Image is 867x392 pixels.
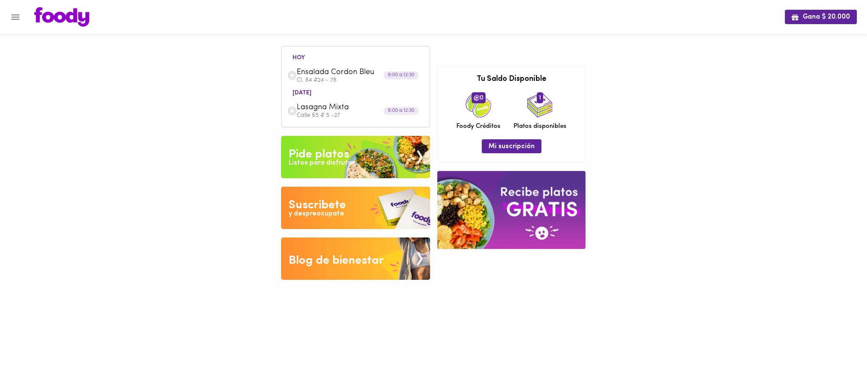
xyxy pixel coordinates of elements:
[289,146,349,163] div: Pide platos
[34,7,89,27] img: logo.png
[297,103,394,113] span: Lasagna Mixta
[297,77,424,83] p: Cl. 84 #24 - 78
[289,252,384,269] div: Blog de bienestar
[289,209,344,219] div: y despreocupate
[537,92,543,103] span: 1
[5,7,26,28] button: Menu
[444,75,579,84] h3: Tu Saldo Disponible
[466,92,491,118] img: credits-package.png
[384,72,419,80] div: 9:00 a 12:30
[384,107,419,115] div: 9:00 a 12:30
[297,68,394,77] span: Ensalada Cordon Bleu
[482,139,541,153] button: Mi suscripción
[297,113,424,119] p: Calle 65 # 5 -27
[286,88,318,96] li: [DATE]
[792,13,850,21] span: Gana $ 20.000
[286,53,312,61] li: hoy
[818,343,859,384] iframe: Messagebird Livechat Widget
[456,122,500,131] span: Foody Créditos
[472,92,486,103] span: 0
[527,92,552,118] img: icon_dishes.png
[785,10,857,24] button: Gana $ 20.000
[281,187,430,229] img: Disfruta bajar de peso
[474,95,480,101] img: foody-creditos.png
[287,106,297,116] img: dish.png
[437,171,585,248] img: referral-banner.png
[289,158,355,168] div: Listos para disfrutar
[514,122,566,131] span: Platos disponibles
[281,237,430,280] img: Blog de bienestar
[287,71,297,80] img: dish.png
[289,197,346,214] div: Suscribete
[281,136,430,178] img: Pide un Platos
[489,143,535,151] span: Mi suscripción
